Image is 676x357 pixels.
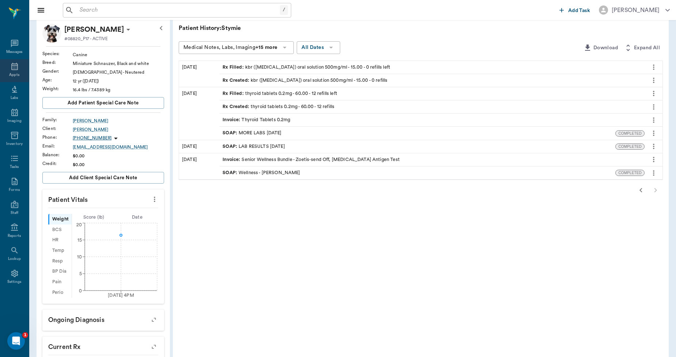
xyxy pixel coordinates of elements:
div: Balance : [42,151,73,158]
span: Rx Filled : [223,64,245,71]
div: Credit : [42,160,73,167]
div: [DATE] [179,87,220,140]
div: Thyroid Tablets 0.2mg [223,116,290,123]
div: thyroid tablets 0.2mg - 60.00 - 12 refills left [223,90,337,97]
div: Age : [42,77,73,83]
div: Score ( lb ) [72,214,115,221]
div: Temp [48,245,72,256]
tspan: 20 [76,223,82,227]
div: 16.4 lbs / 7.4389 kg [73,87,164,93]
div: Lookup [8,256,21,262]
span: SOAP : [223,169,239,176]
tspan: 15 [77,238,82,242]
div: Date [115,214,159,221]
div: Species : [42,50,73,57]
p: [PERSON_NAME] [64,24,124,35]
p: Current Rx [42,337,164,355]
button: All Dates [297,41,340,54]
div: Forms [9,187,20,193]
button: Add patient Special Care Note [42,97,164,109]
div: $0.00 [73,153,164,159]
div: Breed : [42,59,73,66]
span: COMPLETED [616,170,644,176]
button: Expand All [621,41,663,55]
div: kbr ([MEDICAL_DATA]) oral solution 500mg/ml - 15.00 - 0 refills [223,77,387,84]
div: [DATE] [179,153,220,179]
div: Settings [7,279,22,285]
p: Ongoing diagnosis [42,310,164,328]
div: Appts [9,72,19,78]
div: Perio [48,287,72,298]
button: more [648,114,660,126]
div: Weight [48,214,72,224]
iframe: Intercom live chat [7,332,25,350]
b: +15 more [255,45,277,50]
div: [PERSON_NAME] [612,6,660,15]
div: Medical Notes, Labs, Imaging [183,43,277,52]
button: more [149,193,160,206]
div: Messages [6,49,23,55]
div: [DEMOGRAPHIC_DATA] - Neutered [73,69,164,76]
div: Phone : [42,134,73,141]
div: LAB RESULTS [DATE] [223,143,285,150]
p: Patient Vitals [42,189,164,208]
div: Inventory [6,141,23,147]
tspan: 5 [79,272,82,276]
div: Pain [48,277,72,287]
span: Rx Created : [223,77,251,84]
button: Download [580,41,621,55]
span: Invoice : [223,116,242,123]
div: Senior Wellness Bundle - Zoetis-send Off, [MEDICAL_DATA] Antigen Test [223,156,400,163]
div: Staff [11,210,18,216]
span: Invoice : [223,156,242,163]
span: COMPLETED [616,144,644,149]
span: COMPLETED [616,131,644,136]
div: kbr ([MEDICAL_DATA]) oral solution 500mg/ml - 15.00 - 0 refills left [223,64,390,71]
span: Add client Special Care Note [69,174,137,182]
button: Add Task [557,3,593,17]
p: [PHONE_NUMBER] [73,135,111,141]
span: SOAP : [223,130,239,137]
button: more [648,140,660,153]
div: BP Dia [48,266,72,277]
div: MORE LABS [DATE] [223,130,281,137]
div: Imaging [7,118,22,124]
p: #08820_P17 - ACTIVE [64,35,108,42]
a: [PERSON_NAME] [73,118,164,124]
button: more [648,153,660,166]
span: 1 [22,332,28,338]
div: Resp [48,256,72,266]
button: more [648,167,660,179]
button: more [648,101,660,113]
button: more [648,74,660,87]
div: Gender : [42,68,73,74]
div: Email : [42,143,73,149]
p: Patient History: Stymie [179,24,398,32]
div: Weight : [42,85,73,92]
div: Miniature Schnauzer, Black and white [73,60,164,67]
a: [PERSON_NAME] [73,126,164,133]
span: Add patient Special Care Note [68,99,138,107]
tspan: [DATE] 4PM [108,293,134,297]
div: HR [48,235,72,246]
span: Expand All [634,43,660,53]
div: 12 yr ([DATE]) [73,78,164,84]
div: Wellness - [PERSON_NAME] [223,169,300,176]
button: more [648,127,660,139]
button: more [648,87,660,100]
div: BCS [48,224,72,235]
div: Family : [42,116,73,123]
a: [EMAIL_ADDRESS][DOMAIN_NAME] [73,144,164,150]
tspan: 10 [77,255,82,259]
tspan: 0 [79,288,82,293]
span: SOAP : [223,143,239,150]
div: $0.00 [73,161,164,168]
button: [PERSON_NAME] [593,3,676,17]
button: more [648,61,660,73]
div: [DATE] [179,140,220,153]
div: / [280,5,288,15]
button: Close drawer [34,3,48,18]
